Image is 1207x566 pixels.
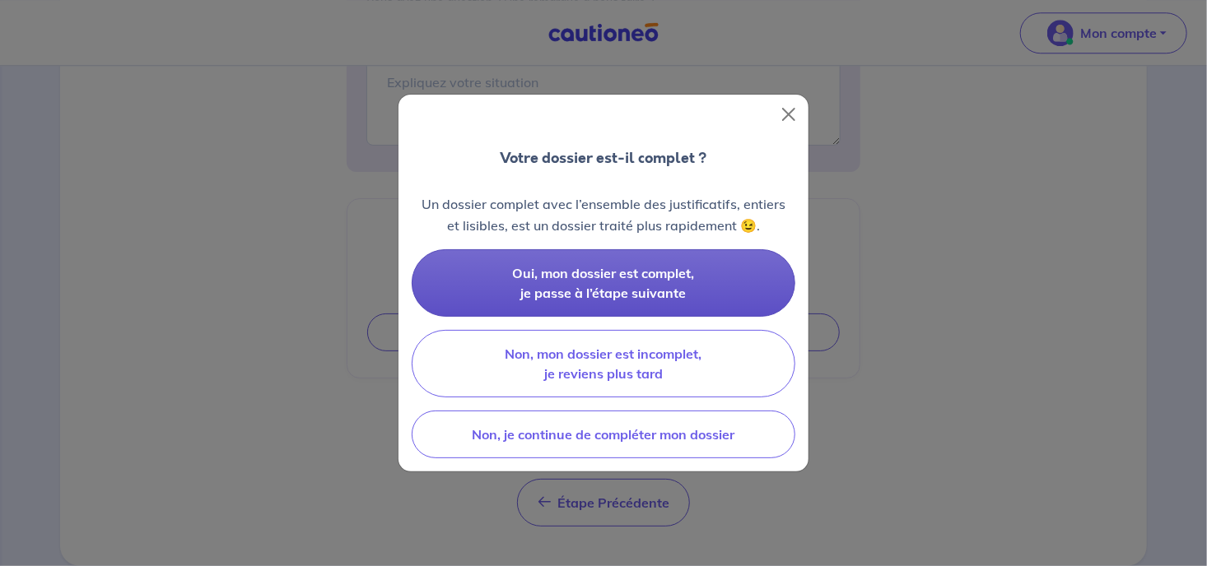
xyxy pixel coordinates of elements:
p: Un dossier complet avec l’ensemble des justificatifs, entiers et lisibles, est un dossier traité ... [412,193,795,236]
button: Non, mon dossier est incomplet, je reviens plus tard [412,330,795,397]
button: Non, je continue de compléter mon dossier [412,411,795,458]
span: Oui, mon dossier est complet, je passe à l’étape suivante [513,265,695,301]
span: Non, mon dossier est incomplet, je reviens plus tard [506,346,702,382]
p: Votre dossier est-il complet ? [501,147,707,169]
button: Oui, mon dossier est complet, je passe à l’étape suivante [412,249,795,317]
span: Non, je continue de compléter mon dossier [473,426,735,443]
button: Close [776,101,802,128]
